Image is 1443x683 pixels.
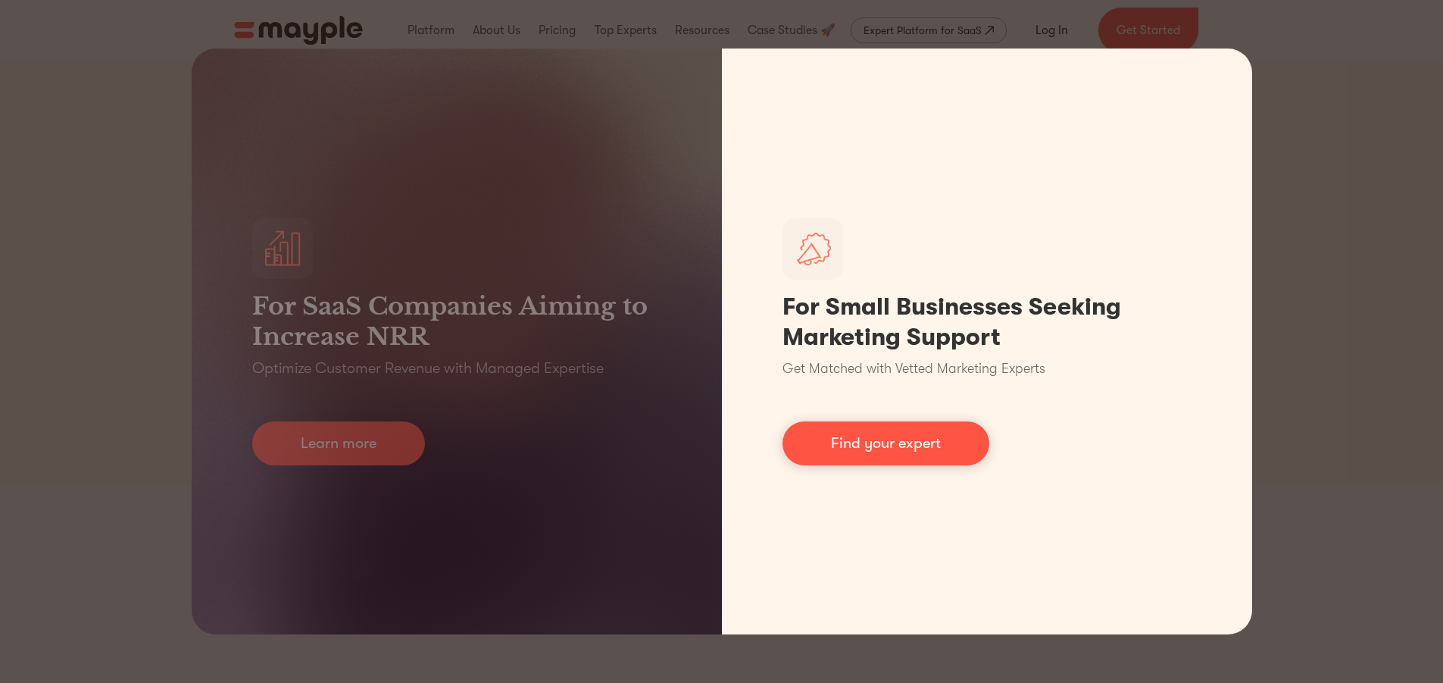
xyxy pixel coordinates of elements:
[782,421,989,465] a: Find your expert
[782,292,1192,352] h1: For Small Businesses Seeking Marketing Support
[252,358,604,379] p: Optimize Customer Revenue with Managed Expertise
[782,359,1045,379] p: Get Matched with Vetted Marketing Experts
[252,421,425,465] a: Learn more
[252,291,661,352] h3: For SaaS Companies Aiming to Increase NRR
